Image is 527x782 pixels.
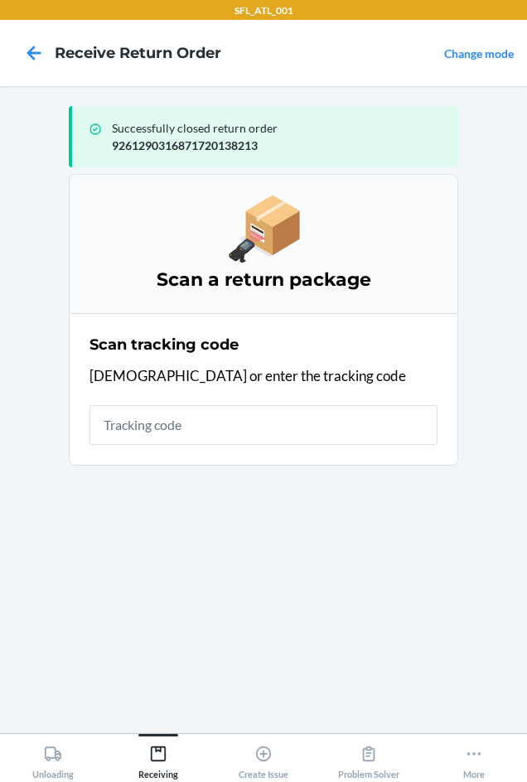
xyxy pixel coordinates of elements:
[234,3,293,18] p: SFL_ATL_001
[463,738,485,780] div: More
[210,734,316,780] button: Create Issue
[89,365,438,387] p: [DEMOGRAPHIC_DATA] or enter the tracking code
[89,334,239,355] h2: Scan tracking code
[112,137,445,154] p: 9261290316871720138213
[338,738,399,780] div: Problem Solver
[239,738,288,780] div: Create Issue
[444,46,514,60] a: Change mode
[422,734,527,780] button: More
[89,267,438,293] h3: Scan a return package
[32,738,74,780] div: Unloading
[317,734,422,780] button: Problem Solver
[112,119,445,137] p: Successfully closed return order
[138,738,178,780] div: Receiving
[55,42,221,64] h4: Receive Return Order
[105,734,210,780] button: Receiving
[89,405,438,445] input: Tracking code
